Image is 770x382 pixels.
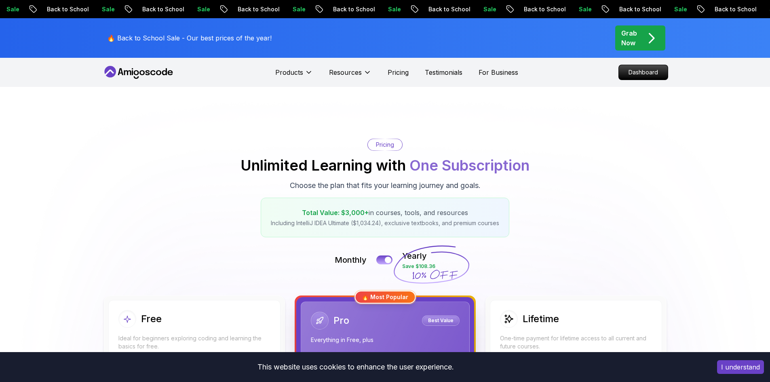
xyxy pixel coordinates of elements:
p: in courses, tools, and resources [271,208,499,217]
h2: Unlimited Learning with [240,157,530,173]
p: Sale [373,5,399,13]
p: Sale [564,5,590,13]
p: Back to School [127,5,182,13]
p: Back to School [700,5,755,13]
p: Grab Now [621,28,637,48]
p: Everything in Free, plus [311,336,460,344]
p: Products [275,68,303,77]
p: Sale [278,5,304,13]
h2: Free [141,312,162,325]
div: This website uses cookies to enhance the user experience. [6,358,705,376]
p: Back to School [32,5,87,13]
p: Back to School [604,5,659,13]
p: Best Value [423,317,458,325]
a: For Business [479,68,518,77]
p: Sale [182,5,208,13]
button: Resources [329,68,371,84]
p: Back to School [413,5,468,13]
a: Pricing [388,68,409,77]
button: Accept cookies [717,360,764,374]
p: Sale [468,5,494,13]
span: Total Value: $3,000+ [302,209,369,217]
h2: Lifetime [523,312,559,325]
span: One Subscription [409,156,530,174]
p: Ideal for beginners exploring coding and learning the basics for free. [118,334,270,350]
p: 🔥 Back to School Sale - Our best prices of the year! [107,33,272,43]
h2: Pro [333,314,349,327]
p: Back to School [318,5,373,13]
p: Sale [659,5,685,13]
button: Products [275,68,313,84]
p: Back to School [509,5,564,13]
p: Dashboard [619,65,668,80]
a: Testimonials [425,68,462,77]
p: Pricing [376,141,394,149]
p: Sale [87,5,113,13]
p: One-time payment for lifetime access to all current and future courses. [500,334,652,350]
p: Back to School [223,5,278,13]
a: Dashboard [618,65,668,80]
p: Choose the plan that fits your learning journey and goals. [290,180,481,191]
p: Monthly [335,254,367,266]
p: Resources [329,68,362,77]
p: Including IntelliJ IDEA Ultimate ($1,034.24), exclusive textbooks, and premium courses [271,219,499,227]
